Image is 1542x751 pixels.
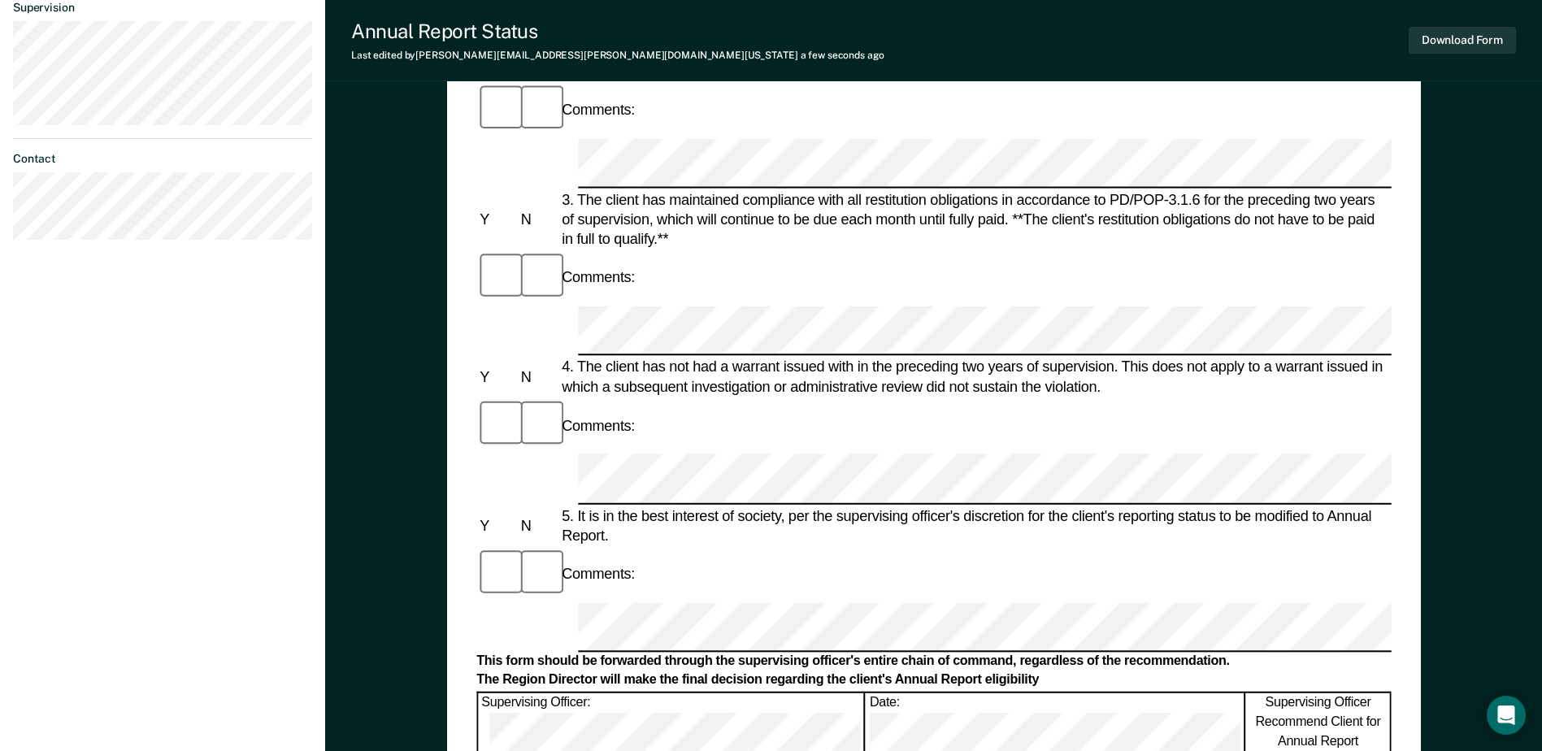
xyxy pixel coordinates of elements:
div: Y [476,515,517,535]
div: N [517,367,558,387]
div: Comments: [558,267,638,287]
dt: Contact [13,152,312,166]
div: The Region Director will make the final decision regarding the client's Annual Report eligibility [476,672,1391,689]
div: N [517,210,558,229]
div: Annual Report Status [351,20,884,43]
span: a few seconds ago [801,50,884,61]
div: 3. The client has maintained compliance with all restitution obligations in accordance to PD/POP-... [558,189,1392,249]
dt: Supervision [13,1,312,15]
div: Last edited by [PERSON_NAME][EMAIL_ADDRESS][PERSON_NAME][DOMAIN_NAME][US_STATE] [351,50,884,61]
div: This form should be forwarded through the supervising officer's entire chain of command, regardle... [476,653,1391,671]
div: N [517,515,558,535]
div: Open Intercom Messenger [1487,696,1526,735]
div: Comments: [558,416,638,436]
div: Comments: [558,564,638,584]
div: Comments: [558,100,638,119]
div: 4. The client has not had a warrant issued with in the preceding two years of supervision. This d... [558,358,1392,397]
div: Y [476,367,517,387]
div: 5. It is in the best interest of society, per the supervising officer's discretion for the client... [558,506,1392,545]
div: Y [476,210,517,229]
button: Download Form [1409,27,1516,54]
